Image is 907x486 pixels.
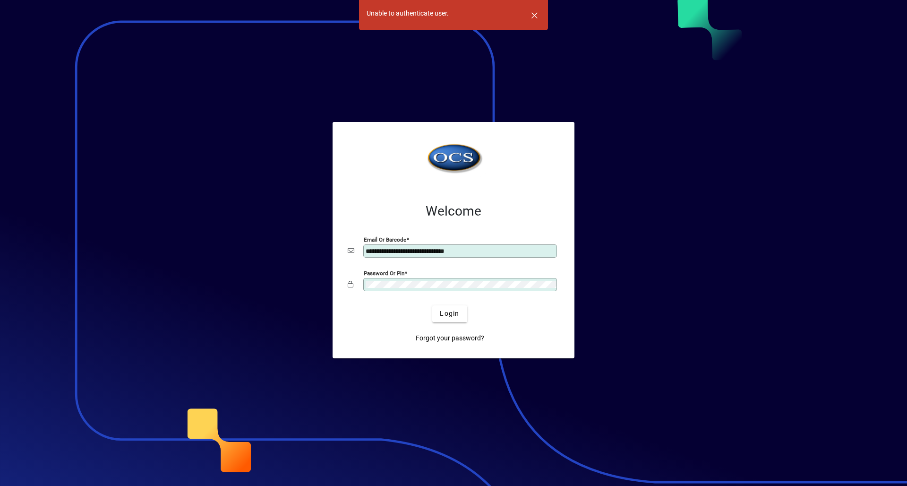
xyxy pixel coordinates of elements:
span: Forgot your password? [416,333,484,343]
span: Login [440,309,459,319]
a: Forgot your password? [412,330,488,347]
mat-label: Password or Pin [364,269,404,276]
button: Login [432,305,467,322]
mat-label: Email or Barcode [364,236,406,243]
div: Unable to authenticate user. [367,9,449,18]
h2: Welcome [348,203,559,219]
button: Dismiss [523,4,546,26]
